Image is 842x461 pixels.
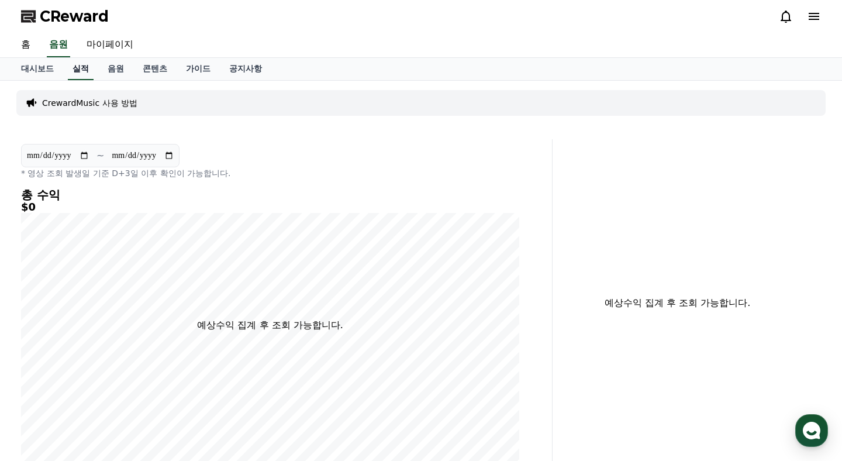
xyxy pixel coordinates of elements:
h5: $0 [21,201,519,213]
span: 설정 [181,381,195,391]
p: * 영상 조회 발생일 기준 D+3일 이후 확인이 가능합니다. [21,167,519,179]
a: 콘텐츠 [133,58,177,80]
p: 예상수익 집계 후 조회 가능합니다. [562,296,793,310]
a: 홈 [12,33,40,57]
a: 음원 [98,58,133,80]
a: 대화 [77,364,151,393]
a: CrewardMusic 사용 방법 [42,97,137,109]
p: 예상수익 집계 후 조회 가능합니다. [197,318,343,332]
p: ~ [96,149,104,163]
a: 마이페이지 [77,33,143,57]
span: CReward [40,7,109,26]
a: 대시보드 [12,58,63,80]
span: 대화 [107,382,121,391]
span: 홈 [37,381,44,391]
a: 공지사항 [220,58,271,80]
h4: 총 수익 [21,188,519,201]
a: 가이드 [177,58,220,80]
a: 설정 [151,364,225,393]
a: 홈 [4,364,77,393]
a: 음원 [47,33,70,57]
a: CReward [21,7,109,26]
a: 실적 [68,58,94,80]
